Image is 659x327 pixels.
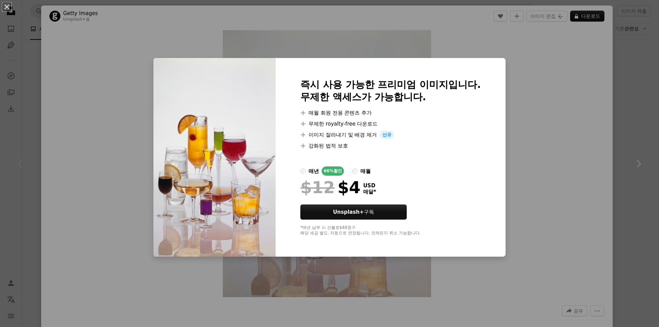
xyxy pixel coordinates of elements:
[322,166,344,176] div: 66% 할인
[352,168,358,174] input: 매월
[300,178,360,196] div: $4
[300,225,481,236] div: *매년 납부 시 선불로 $48 청구 해당 세금 별도. 자동으로 연장됩니다. 언제든지 취소 가능합니다.
[300,79,481,103] h2: 즉시 사용 가능한 프리미엄 이미지입니다. 무제한 액세스가 가능합니다.
[300,131,481,139] li: 이미지 잘라내기 및 배경 제거
[300,120,481,128] li: 무제한 royalty-free 다운로드
[300,178,335,196] span: $12
[380,131,394,139] span: 신규
[309,167,319,175] div: 매년
[333,209,364,215] strong: Unsplash+
[300,168,306,174] input: 매년66%할인
[363,183,376,189] span: USD
[300,109,481,117] li: 매월 회원 전용 콘텐츠 추가
[300,142,481,150] li: 강화된 법적 보호
[300,205,407,220] button: Unsplash+구독
[153,58,276,257] img: premium_photo-1664391674361-3a83b28e162e
[360,167,371,175] div: 매월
